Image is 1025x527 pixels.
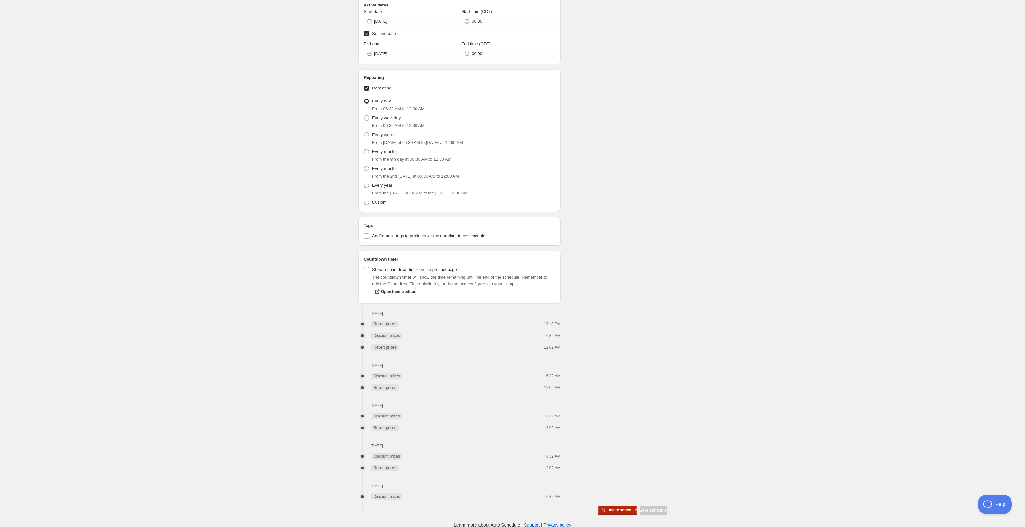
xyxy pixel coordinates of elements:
[372,191,467,195] span: From the [DATE] 06:30 AM to the [DATE] 12:00 AM
[372,157,451,162] span: From the 9th day at 06:30 AM to 12:00 AM
[373,385,396,390] span: Revert prices
[364,2,555,8] h2: Active dates
[372,233,485,238] span: Add/remove tags to products for the duration of the schedule
[371,484,529,489] h2: [DATE]
[372,31,396,36] span: Set end date
[372,132,394,137] span: Every week
[531,494,561,499] p: 6:32 AM
[373,414,400,419] span: Discount prices
[372,106,425,111] span: From 06:30 AM to 12:00 AM
[461,9,492,14] span: Start time (CDT)
[372,267,457,272] span: Show a countdown timer on the product page
[372,274,555,287] p: The countdown timer will show the time remaining until the end of the schedule. Remember to add t...
[531,465,561,471] p: 12:02 AM
[372,123,425,128] span: From 06:30 AM to 12:00 AM
[364,75,555,81] h2: Repeating
[372,287,416,296] a: Open theme editor
[372,174,459,179] span: From the 2nd [DATE] at 06:30 AM to 12:00 AM
[372,140,463,145] span: From [DATE] at 06:30 AM to [DATE] at 12:00 AM
[531,373,561,379] p: 6:32 AM
[531,333,561,338] p: 6:32 AM
[531,345,561,350] p: 12:02 AM
[373,454,400,459] span: Discount prices
[372,115,401,120] span: Every weekday
[372,86,391,90] span: Repeating
[531,414,561,419] p: 6:32 AM
[978,495,1012,514] iframe: Toggle Customer Support
[364,222,555,229] h2: Tags
[372,99,391,103] span: Every day
[364,256,555,263] h2: Countdown timer
[364,41,380,46] span: End date
[371,443,529,449] h2: [DATE]
[371,363,529,368] h2: [DATE]
[373,345,396,350] span: Revert prices
[461,41,490,46] span: End time (CDT)
[364,9,382,14] span: Start date
[373,333,400,338] span: Discount prices
[373,322,396,327] span: Revert prices
[373,425,396,430] span: Revert prices
[531,454,561,459] p: 6:32 AM
[598,506,637,515] button: Delete schedule
[373,465,396,471] span: Revert prices
[531,322,561,327] p: 12:13 PM
[531,425,561,430] p: 12:02 AM
[531,385,561,390] p: 12:02 AM
[372,166,396,171] span: Every month
[371,403,529,408] h2: [DATE]
[372,200,387,205] span: Custom
[381,289,416,294] span: Open theme editor
[371,311,529,316] h2: [DATE]
[373,494,400,499] span: Discount prices
[372,149,396,154] span: Every month
[372,183,392,188] span: Every year
[373,373,400,379] span: Discount prices
[607,508,637,513] span: Delete schedule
